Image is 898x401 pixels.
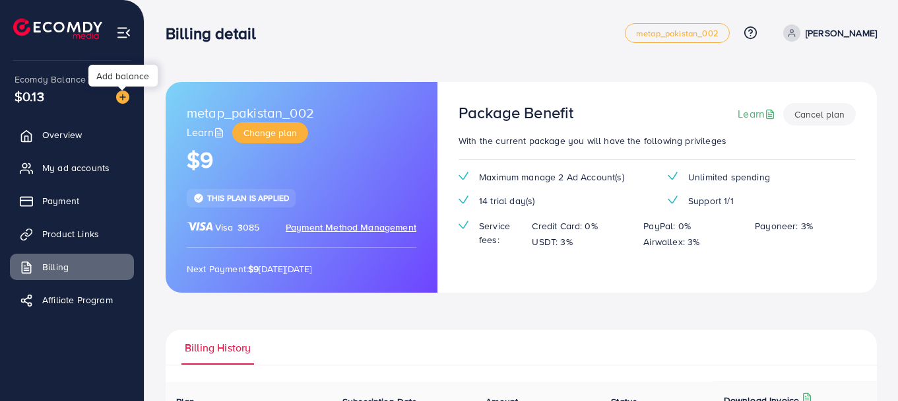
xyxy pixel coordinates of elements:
span: 14 trial day(s) [479,194,534,207]
a: Payment [10,188,134,214]
p: [PERSON_NAME] [806,25,877,41]
p: USDT: 3% [532,234,572,250]
img: image [116,91,129,104]
iframe: Chat [842,342,888,391]
a: Learn [187,125,227,140]
div: Add balance [88,65,158,87]
p: Payoneer: 3% [755,218,813,234]
strong: $9 [248,262,259,275]
a: Learn [738,106,778,122]
a: Product Links [10,221,134,247]
p: Airwallex: 3% [643,234,699,250]
span: Maximum manage 2 Ad Account(s) [479,170,624,184]
p: PayPal: 0% [643,218,691,234]
span: Billing History [185,340,251,355]
span: metap_pakistan_002 [636,29,719,38]
h3: Billing detail [166,24,267,43]
img: tick [668,172,678,180]
span: Overview [42,128,82,141]
span: Ecomdy Balance [15,73,86,86]
a: My ad accounts [10,155,134,181]
span: My ad accounts [42,161,110,174]
img: logo [13,18,102,39]
span: This plan is applied [207,192,289,203]
p: With the current package you will have the following privileges [459,133,856,149]
span: $0.13 [15,87,44,106]
span: Change plan [243,126,297,139]
span: Product Links [42,227,99,240]
img: tick [459,196,468,204]
img: tick [193,193,204,203]
span: Service fees: [479,219,521,246]
span: Unlimited spending [688,170,770,184]
h1: $9 [187,147,416,174]
button: Cancel plan [783,103,856,126]
button: Change plan [232,122,308,143]
a: [PERSON_NAME] [778,24,877,42]
span: Visa [215,221,234,234]
img: tick [459,172,468,180]
span: Affiliate Program [42,293,113,307]
span: Payment [42,194,79,207]
img: menu [116,25,131,40]
img: tick [668,196,678,204]
span: metap_pakistan_002 [187,103,314,122]
a: Affiliate Program [10,287,134,313]
a: Billing [10,254,134,280]
img: brand [187,221,213,232]
a: metap_pakistan_002 [625,23,730,43]
p: Credit Card: 0% [532,218,597,234]
a: Overview [10,122,134,148]
p: Next Payment: [DATE][DATE] [187,261,416,277]
span: 3085 [238,221,260,234]
span: Support 1/1 [688,194,734,207]
span: Payment Method Management [286,221,416,234]
h3: Package Benefit [459,103,573,122]
img: tick [459,221,468,229]
span: Billing [42,260,69,273]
